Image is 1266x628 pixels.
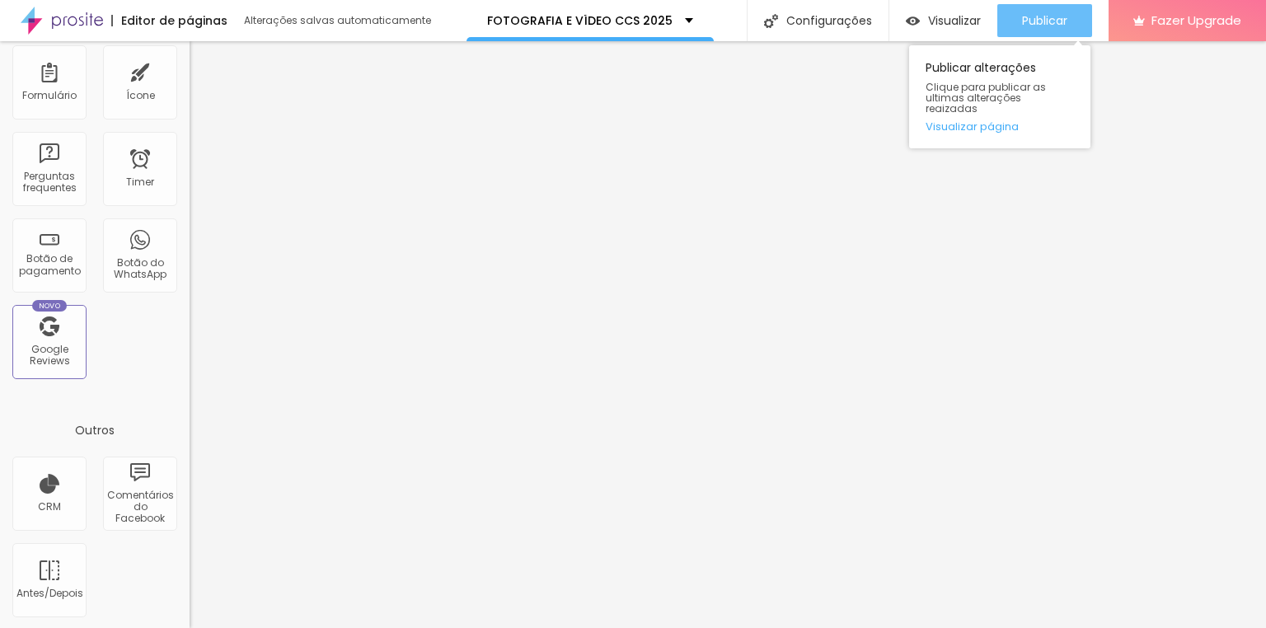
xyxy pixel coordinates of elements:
button: Visualizar [889,4,997,37]
div: Comentários do Facebook [107,490,172,525]
div: Botão do WhatsApp [107,257,172,281]
span: Fazer Upgrade [1151,13,1241,27]
img: view-1.svg [906,14,920,28]
div: Editor de páginas [111,15,227,26]
div: Timer [126,176,154,188]
img: Icone [764,14,778,28]
span: Visualizar [928,14,981,27]
p: FOTOGRAFIA E VÍDEO CCS 2025 [487,15,673,26]
button: Publicar [997,4,1092,37]
div: Google Reviews [16,344,82,368]
iframe: Editor [190,41,1266,628]
div: Ícone [126,90,155,101]
div: Antes/Depois [16,588,82,599]
a: Visualizar página [926,121,1074,132]
div: Perguntas frequentes [16,171,82,194]
div: CRM [38,501,61,513]
span: Publicar [1022,14,1067,27]
div: Alterações salvas automaticamente [244,16,434,26]
div: Publicar alterações [909,45,1090,148]
div: Formulário [22,90,77,101]
div: Novo [32,300,68,312]
div: Botão de pagamento [16,253,82,277]
span: Clique para publicar as ultimas alterações reaizadas [926,82,1074,115]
